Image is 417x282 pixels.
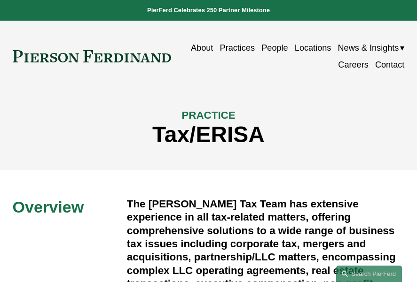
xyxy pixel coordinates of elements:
a: People [261,39,288,56]
a: Careers [338,56,368,73]
a: About [191,39,213,56]
span: Overview [13,198,84,216]
span: PRACTICE [181,109,235,121]
a: Practices [220,39,255,56]
a: folder dropdown [338,39,405,56]
a: Contact [375,56,404,73]
a: Search this site [336,266,402,282]
span: News & Insights [338,40,399,56]
a: Locations [295,39,331,56]
h1: Tax/ERISA [13,122,405,148]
